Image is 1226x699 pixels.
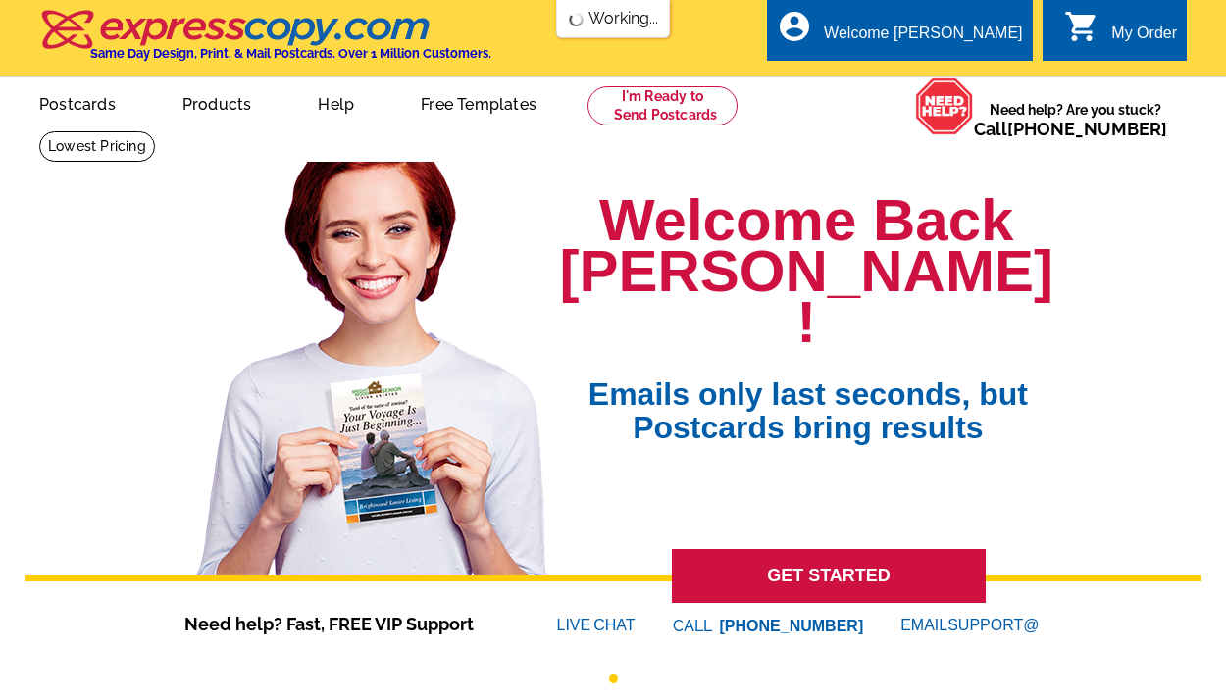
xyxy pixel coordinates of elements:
font: LIVE [557,614,594,637]
div: Welcome [PERSON_NAME] [824,25,1022,52]
span: Need help? Fast, FREE VIP Support [184,611,498,637]
img: loading... [569,12,585,27]
a: Same Day Design, Print, & Mail Postcards. Over 1 Million Customers. [39,24,491,61]
a: Postcards [8,79,147,125]
button: 1 of 1 [609,674,618,683]
a: Free Templates [389,79,568,125]
span: Call [974,119,1167,139]
div: My Order [1111,25,1177,52]
i: account_circle [777,9,812,44]
a: LIVECHAT [557,617,636,633]
span: Emails only last seconds, but Postcards bring results [563,348,1053,444]
img: welcome-back-logged-in.png [184,146,560,575]
font: SUPPORT@ [947,614,1042,637]
a: Help [286,79,385,125]
h4: Same Day Design, Print, & Mail Postcards. Over 1 Million Customers. [90,46,491,61]
a: [PHONE_NUMBER] [1007,119,1167,139]
span: Need help? Are you stuck? [974,100,1177,139]
a: GET STARTED [672,549,986,603]
a: Products [151,79,283,125]
h1: Welcome Back [PERSON_NAME] ! [560,195,1053,348]
img: help [915,77,974,135]
a: shopping_cart My Order [1064,22,1177,46]
i: shopping_cart [1064,9,1099,44]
